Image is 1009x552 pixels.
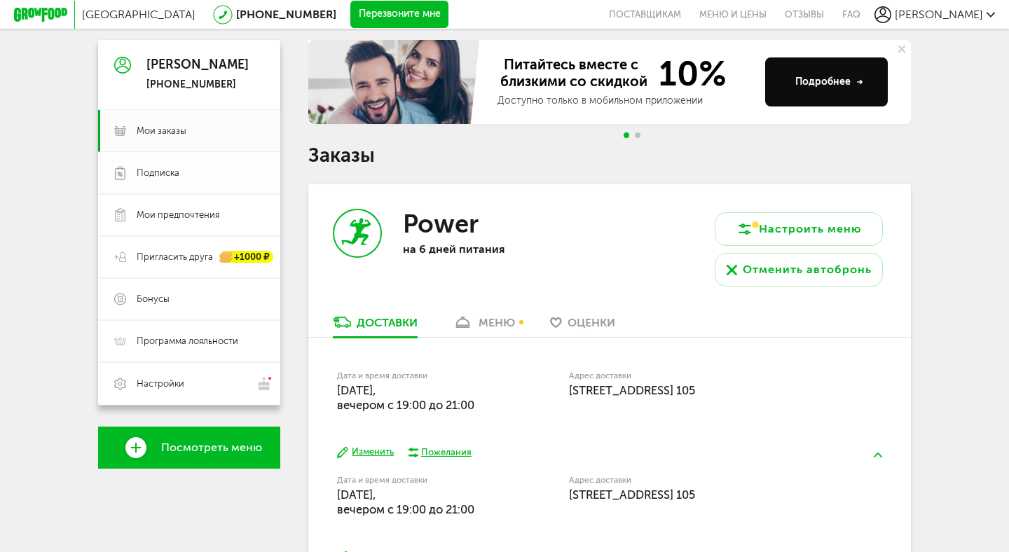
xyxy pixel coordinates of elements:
a: [PHONE_NUMBER] [236,8,336,21]
span: [GEOGRAPHIC_DATA] [82,8,195,21]
div: Доступно только в мобильном приложении [497,94,754,108]
span: [STREET_ADDRESS] 105 [569,488,695,502]
div: Отменить автобронь [743,261,872,278]
span: Настройки [137,378,184,390]
span: Go to slide 2 [635,132,640,138]
button: Изменить [337,446,394,459]
label: Адрес доставки [569,476,830,484]
button: Отменить автобронь [715,253,883,287]
span: Мои предпочтения [137,209,219,221]
button: Перезвоните мне [350,1,448,29]
a: Программа лояльности [98,320,280,362]
span: Программа лояльности [137,335,238,347]
a: Пригласить друга +1000 ₽ [98,236,280,278]
div: [PERSON_NAME] [146,58,249,72]
a: Мои предпочтения [98,194,280,236]
a: Мои заказы [98,110,280,152]
span: [STREET_ADDRESS] 105 [569,383,695,397]
span: Питайтесь вместе с близкими со скидкой [497,56,650,91]
a: Бонусы [98,278,280,320]
a: Доставки [326,315,425,337]
div: Пожелания [421,446,472,459]
span: [DATE], вечером c 19:00 до 21:00 [337,383,474,412]
span: Бонусы [137,293,170,305]
a: Посмотреть меню [98,427,280,469]
div: [PHONE_NUMBER] [146,78,249,91]
a: Оценки [543,315,622,337]
span: 10% [650,56,727,91]
div: Доставки [357,316,418,329]
label: Дата и время доставки [337,476,497,484]
label: Дата и время доставки [337,372,497,380]
p: на 6 дней питания [403,242,585,256]
span: Go to slide 1 [624,132,629,138]
a: меню [446,315,522,337]
div: +1000 ₽ [220,251,273,263]
div: Подробнее [795,75,863,89]
a: Настройки [98,362,280,405]
span: Оценки [568,316,615,329]
span: Посмотреть меню [161,441,262,454]
span: Мои заказы [137,125,186,137]
span: [DATE], вечером c 19:00 до 21:00 [337,488,474,516]
span: [PERSON_NAME] [895,8,983,21]
span: Подписка [137,167,179,179]
h3: Power [403,209,479,239]
button: Пожелания [408,446,472,459]
h1: Заказы [308,146,911,165]
button: Подробнее [765,57,888,106]
a: Подписка [98,152,280,194]
button: Настроить меню [715,212,883,246]
div: меню [479,316,515,329]
label: Адрес доставки [569,372,830,380]
img: family-banner.579af9d.jpg [308,40,483,124]
img: arrow-up-green.5eb5f82.svg [874,453,882,457]
span: Пригласить друга [137,251,213,263]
